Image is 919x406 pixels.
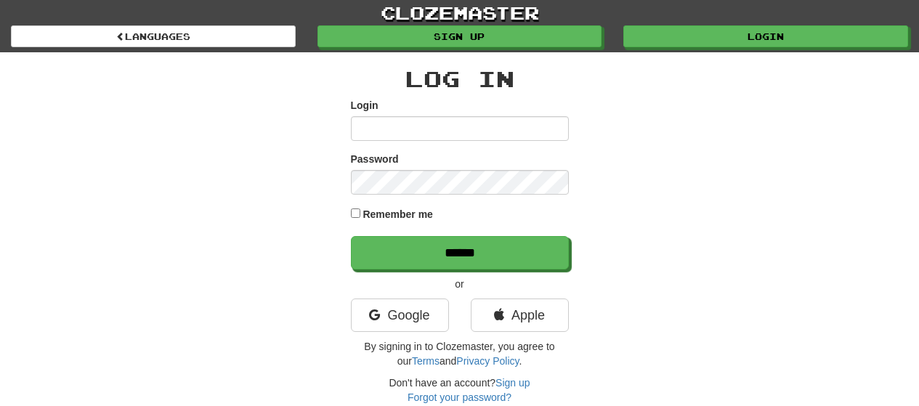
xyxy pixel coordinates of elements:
[351,98,378,113] label: Login
[317,25,602,47] a: Sign up
[351,152,399,166] label: Password
[351,339,569,368] p: By signing in to Clozemaster, you agree to our and .
[408,391,511,403] a: Forgot your password?
[623,25,908,47] a: Login
[351,67,569,91] h2: Log In
[351,277,569,291] p: or
[412,355,440,367] a: Terms
[456,355,519,367] a: Privacy Policy
[471,299,569,332] a: Apple
[363,207,433,222] label: Remember me
[351,299,449,332] a: Google
[495,377,530,389] a: Sign up
[11,25,296,47] a: Languages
